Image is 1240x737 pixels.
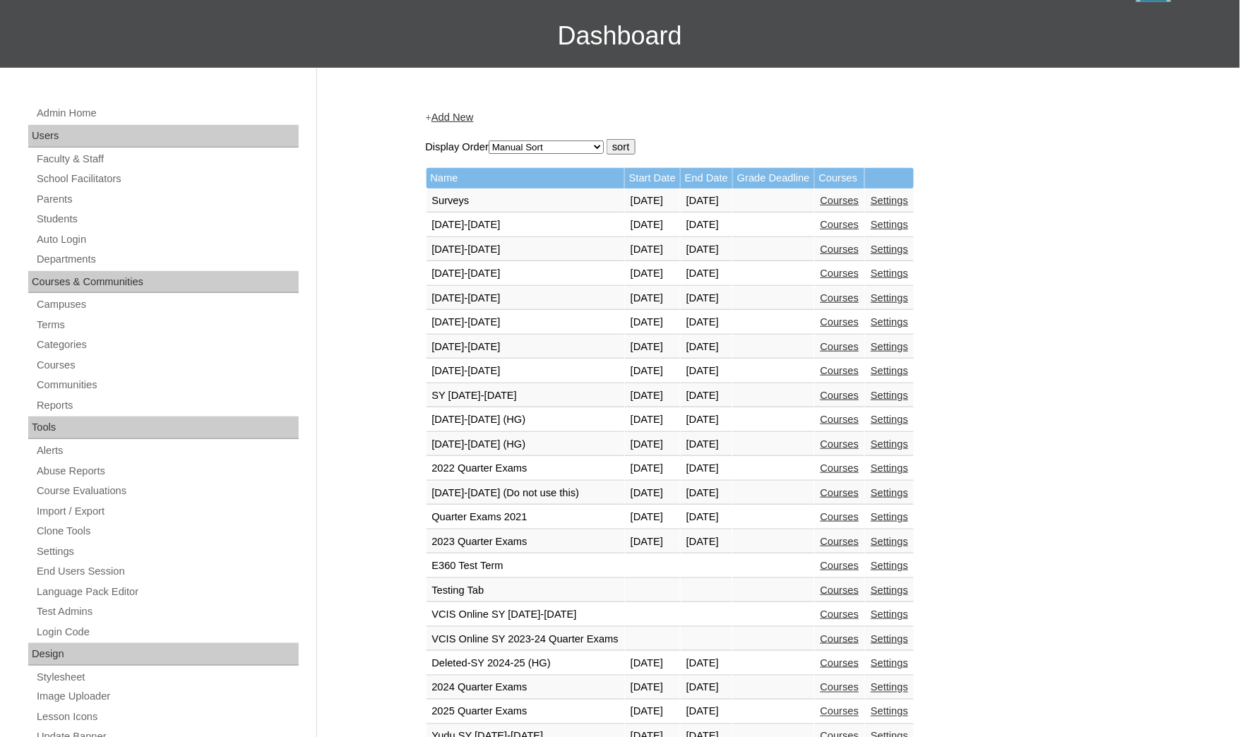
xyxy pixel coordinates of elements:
td: [DATE] [681,505,732,529]
td: [DATE] [625,481,680,505]
td: [DATE] [681,408,732,432]
a: Campuses [35,296,299,313]
td: [DATE] [681,262,732,286]
a: Courses [821,560,859,571]
td: Quarter Exams 2021 [427,505,625,529]
a: Abuse Reports [35,462,299,480]
a: Courses [821,706,859,717]
a: End Users Session [35,563,299,580]
a: School Facilitators [35,170,299,188]
a: Courses [821,536,859,547]
td: [DATE] [625,652,680,676]
a: Reports [35,397,299,414]
a: Courses [821,292,859,304]
td: [DATE]-[DATE] [427,213,625,237]
a: Login Code [35,623,299,641]
a: Settings [871,365,908,376]
a: Settings [871,536,908,547]
a: Language Pack Editor [35,583,299,601]
a: Settings [871,195,908,206]
td: [DATE]-[DATE] (HG) [427,433,625,457]
a: Courses [821,657,859,669]
a: Clone Tools [35,522,299,540]
td: 2025 Quarter Exams [427,700,625,724]
td: [DATE] [681,359,732,383]
a: Course Evaluations [35,482,299,500]
a: Settings [871,438,908,450]
a: Settings [871,633,908,645]
td: [DATE] [625,530,680,554]
a: Alerts [35,442,299,460]
td: [DATE] [681,213,732,237]
a: Courses [821,244,859,255]
td: [DATE] [625,384,680,408]
td: 2022 Quarter Exams [427,457,625,481]
td: Deleted-SY 2024-25 (HG) [427,652,625,676]
td: VCIS Online SY [DATE]-[DATE] [427,603,625,627]
a: Courses [821,682,859,693]
a: Courses [821,195,859,206]
td: [DATE] [625,359,680,383]
a: Settings [871,657,908,669]
td: [DATE]-[DATE] [427,238,625,262]
td: [DATE] [625,700,680,724]
a: Courses [821,487,859,498]
a: Courses [821,414,859,425]
td: [DATE] [625,676,680,700]
td: 2023 Quarter Exams [427,530,625,554]
a: Departments [35,251,299,268]
a: Courses [35,356,299,374]
a: Communities [35,376,299,394]
td: [DATE] [681,652,732,676]
input: sort [607,139,635,155]
a: Auto Login [35,231,299,248]
a: Settings [871,219,908,230]
td: [DATE]-[DATE] [427,335,625,359]
a: Settings [871,487,908,498]
a: Settings [35,543,299,561]
td: Start Date [625,168,680,188]
div: Users [28,125,299,148]
td: [DATE] [681,238,732,262]
a: Categories [35,336,299,354]
a: Settings [871,244,908,255]
div: Tools [28,417,299,439]
h3: Dashboard [7,4,1233,68]
a: Settings [871,609,908,620]
a: Test Admins [35,603,299,621]
td: [DATE]-[DATE] [427,262,625,286]
td: [DATE]-[DATE] (Do not use this) [427,481,625,505]
a: Courses [821,585,859,596]
a: Settings [871,462,908,474]
a: Settings [871,292,908,304]
td: [DATE] [625,457,680,481]
td: [DATE] [625,311,680,335]
td: Grade Deadline [733,168,814,188]
td: [DATE] [681,384,732,408]
td: [DATE]-[DATE] [427,311,625,335]
td: [DATE] [625,505,680,529]
td: [DATE] [625,213,680,237]
a: Courses [821,365,859,376]
td: Courses [815,168,865,188]
a: Settings [871,706,908,717]
td: Testing Tab [427,579,625,603]
div: Design [28,643,299,666]
a: Courses [821,219,859,230]
td: [DATE] [625,262,680,286]
td: 2024 Quarter Exams [427,676,625,700]
td: [DATE]-[DATE] (HG) [427,408,625,432]
td: [DATE] [625,287,680,311]
td: [DATE] [625,433,680,457]
td: SY [DATE]-[DATE] [427,384,625,408]
a: Admin Home [35,104,299,122]
a: Import / Export [35,503,299,520]
a: Courses [821,390,859,401]
a: Settings [871,511,908,522]
td: [DATE] [625,189,680,213]
td: [DATE] [681,700,732,724]
form: Display Order [426,139,1125,155]
div: + [426,110,1125,125]
a: Courses [821,462,859,474]
td: [DATE] [681,481,732,505]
